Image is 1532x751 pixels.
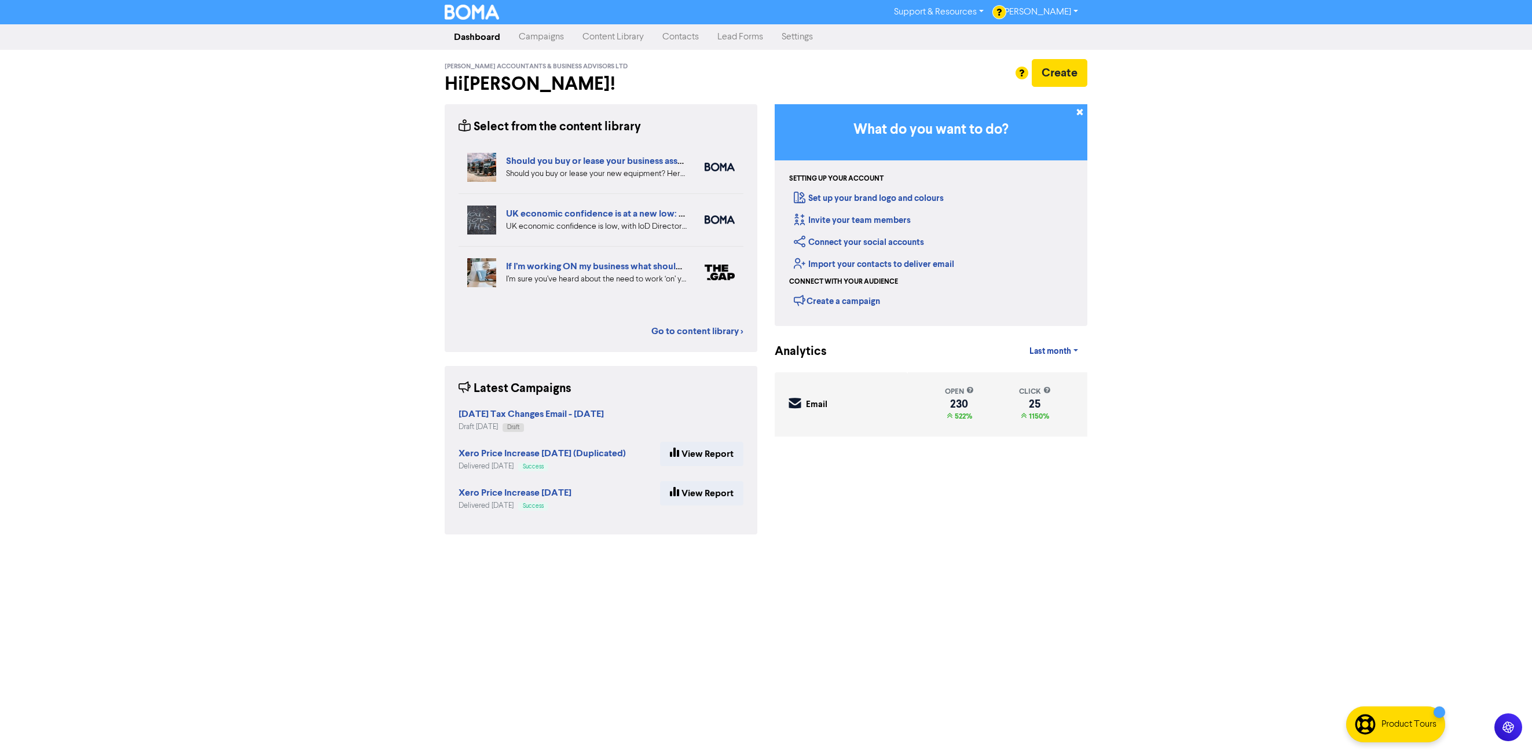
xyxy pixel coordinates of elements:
[459,500,571,511] div: Delivered [DATE]
[445,25,510,49] a: Dashboard
[789,174,884,184] div: Setting up your account
[1020,340,1087,363] a: Last month
[789,277,898,287] div: Connect with your audience
[523,464,544,470] span: Success
[952,412,972,421] span: 522%
[506,221,687,233] div: UK economic confidence is low, with IoD Directors’ Economic Confidence Index at its lowest ever r...
[945,400,974,409] div: 230
[573,25,653,49] a: Content Library
[772,25,822,49] a: Settings
[945,386,974,397] div: open
[775,343,812,361] div: Analytics
[792,122,1070,138] h3: What do you want to do?
[459,487,571,499] strong: Xero Price Increase [DATE]
[1019,400,1051,409] div: 25
[806,398,827,412] div: Email
[705,265,735,280] img: thegap
[794,237,924,248] a: Connect your social accounts
[459,449,626,459] a: Xero Price Increase [DATE] (Duplicated)
[705,215,735,224] img: boma
[506,261,728,272] a: If I’m working ON my business what should I be doing?
[459,461,626,472] div: Delivered [DATE]
[459,448,626,459] strong: Xero Price Increase [DATE] (Duplicated)
[459,422,604,433] div: Draft [DATE]
[459,489,571,498] a: Xero Price Increase [DATE]
[1019,386,1051,397] div: click
[445,5,499,20] img: BOMA Logo
[708,25,772,49] a: Lead Forms
[1029,346,1071,357] span: Last month
[445,73,757,95] h2: Hi [PERSON_NAME] !
[459,118,641,136] div: Select from the content library
[510,25,573,49] a: Campaigns
[705,163,735,171] img: boma_accounting
[794,215,911,226] a: Invite your team members
[445,63,628,71] span: [PERSON_NAME] Accountants & Business Advisors Ltd
[775,104,1087,326] div: Getting Started in BOMA
[885,3,993,21] a: Support & Resources
[794,259,954,270] a: Import your contacts to deliver email
[660,481,743,505] a: View Report
[660,442,743,466] a: View Report
[523,503,544,509] span: Success
[651,324,743,338] a: Go to content library >
[506,208,853,219] a: UK economic confidence is at a new low: 4 ways to boost your business confidence
[653,25,708,49] a: Contacts
[459,380,571,398] div: Latest Campaigns
[1027,412,1049,421] span: 1150%
[993,3,1087,21] a: [PERSON_NAME]
[794,292,880,309] div: Create a campaign
[506,155,694,167] a: Should you buy or lease your business assets?
[1032,59,1087,87] button: Create
[506,168,687,180] div: Should you buy or lease your new equipment? Here are some pros and cons of each. We also can revi...
[459,408,604,420] strong: [DATE] Tax Changes Email - [DATE]
[794,193,944,204] a: Set up your brand logo and colours
[1474,695,1532,751] iframe: Chat Widget
[459,410,604,419] a: [DATE] Tax Changes Email - [DATE]
[506,273,687,285] div: I’m sure you’ve heard about the need to work ‘on’ your business as well as working ‘in’ your busi...
[507,424,519,430] span: Draft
